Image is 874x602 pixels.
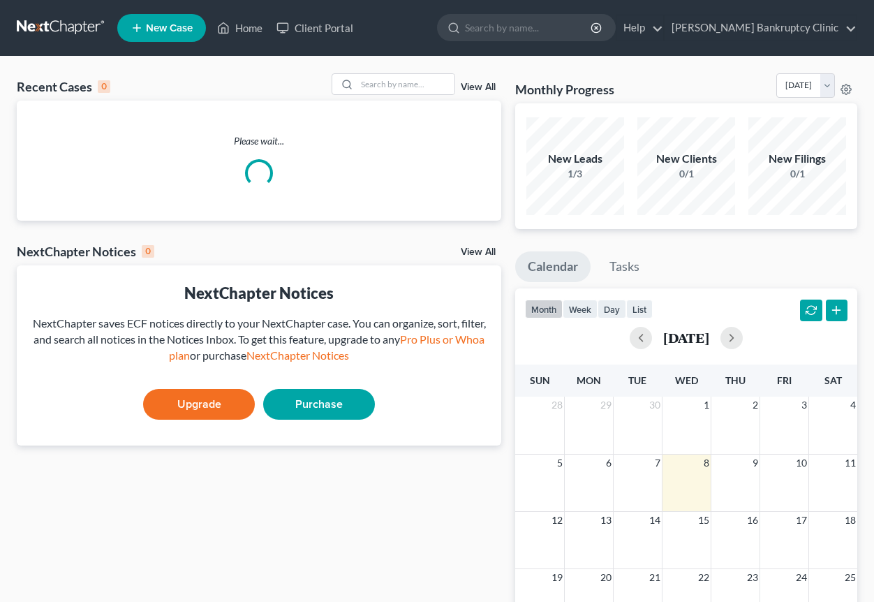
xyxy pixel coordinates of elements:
[697,512,711,529] span: 15
[17,134,501,148] p: Please wait...
[702,397,711,413] span: 1
[269,15,360,41] a: Client Portal
[637,167,735,181] div: 0/1
[599,397,613,413] span: 29
[143,389,255,420] a: Upgrade
[142,245,154,258] div: 0
[17,78,110,95] div: Recent Cases
[526,151,624,167] div: New Leads
[843,512,857,529] span: 18
[598,300,626,318] button: day
[843,455,857,471] span: 11
[725,374,746,386] span: Thu
[746,512,760,529] span: 16
[28,316,490,364] div: NextChapter saves ECF notices directly to your NextChapter case. You can organize, sort, filter, ...
[246,348,349,362] a: NextChapter Notices
[843,569,857,586] span: 25
[530,374,550,386] span: Sun
[210,15,269,41] a: Home
[800,397,808,413] span: 3
[526,167,624,181] div: 1/3
[665,15,857,41] a: [PERSON_NAME] Bankruptcy Clinic
[465,15,593,41] input: Search by name...
[794,455,808,471] span: 10
[748,167,846,181] div: 0/1
[556,455,564,471] span: 5
[824,374,842,386] span: Sat
[597,251,652,282] a: Tasks
[263,389,375,420] a: Purchase
[653,455,662,471] span: 7
[461,247,496,257] a: View All
[605,455,613,471] span: 6
[563,300,598,318] button: week
[146,23,193,34] span: New Case
[794,569,808,586] span: 24
[777,374,792,386] span: Fri
[648,569,662,586] span: 21
[675,374,698,386] span: Wed
[515,81,614,98] h3: Monthly Progress
[751,397,760,413] span: 2
[599,512,613,529] span: 13
[28,282,490,304] div: NextChapter Notices
[357,74,454,94] input: Search by name...
[599,569,613,586] span: 20
[751,455,760,471] span: 9
[169,332,484,362] a: Pro Plus or Whoa plan
[461,82,496,92] a: View All
[702,455,711,471] span: 8
[748,151,846,167] div: New Filings
[550,512,564,529] span: 12
[577,374,601,386] span: Mon
[17,243,154,260] div: NextChapter Notices
[637,151,735,167] div: New Clients
[628,374,646,386] span: Tue
[626,300,653,318] button: list
[550,569,564,586] span: 19
[663,330,709,345] h2: [DATE]
[794,512,808,529] span: 17
[849,397,857,413] span: 4
[648,397,662,413] span: 30
[525,300,563,318] button: month
[98,80,110,93] div: 0
[616,15,663,41] a: Help
[515,251,591,282] a: Calendar
[648,512,662,529] span: 14
[697,569,711,586] span: 22
[746,569,760,586] span: 23
[550,397,564,413] span: 28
